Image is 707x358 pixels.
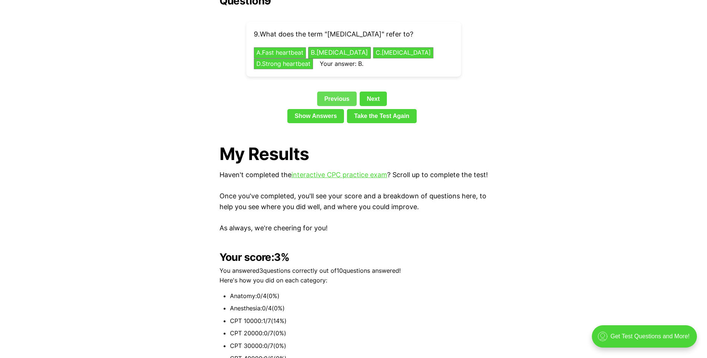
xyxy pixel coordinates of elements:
[230,291,488,301] li: Anatomy : 0 / 4 ( 0 %)
[254,58,313,70] button: D.Strong heartbeat
[220,191,488,212] p: Once you've completed, you'll see your score and a breakdown of questions here, to help you see w...
[230,329,488,338] li: CPT 20000 : 0 / 7 ( 0 %)
[586,322,707,358] iframe: portal-trigger
[220,251,488,263] h2: Your score:
[254,29,454,40] p: 9 . What does the term "[MEDICAL_DATA]" refer to?
[220,170,488,180] p: Haven't completed the ? Scroll up to complete the test!
[220,276,488,285] p: Here's how you did on each category:
[220,144,488,164] h1: My Results
[220,223,488,234] p: As always, we're cheering for you!
[308,47,371,59] button: B.[MEDICAL_DATA]
[254,47,306,58] button: A.Fast heartbeat
[230,316,488,326] li: CPT 10000 : 1 / 7 ( 14 %)
[230,304,488,313] li: Anesthesia : 0 / 4 ( 0 %)
[220,266,488,276] p: You answered 3 questions correctly out of 10 questions answered!
[230,341,488,351] li: CPT 30000 : 0 / 7 ( 0 %)
[347,109,417,123] a: Take the Test Again
[291,171,387,179] a: interactive CPC practice exam
[274,251,289,263] b: 3 %
[320,60,363,67] span: Your answer: B.
[287,109,344,123] a: Show Answers
[360,92,387,106] a: Next
[317,92,357,106] a: Previous
[373,47,433,58] button: C.[MEDICAL_DATA]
